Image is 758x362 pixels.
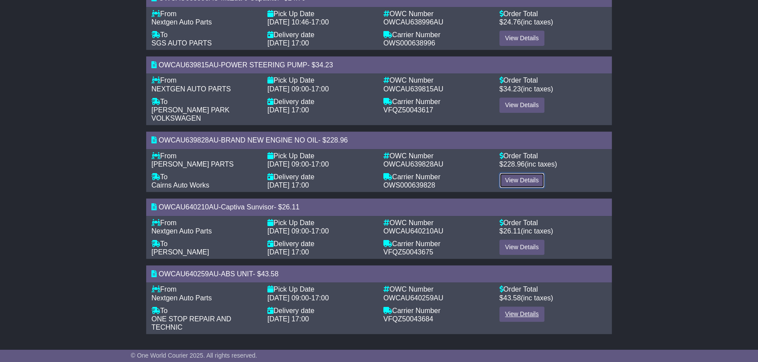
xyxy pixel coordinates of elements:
[499,227,607,235] div: $ (inc taxes)
[499,76,607,84] div: Order Total
[383,240,491,248] div: Carrier Number
[503,85,521,93] span: 34.23
[499,10,607,18] div: Order Total
[499,285,607,293] div: Order Total
[383,97,491,106] div: Carrier Number
[131,352,257,359] span: © One World Courier 2025. All rights reserved.
[383,181,435,189] span: OWS000639828
[383,315,433,323] span: VFQZ50043684
[282,203,299,211] span: 26.11
[267,227,375,235] div: -
[267,181,309,189] span: [DATE] 17:00
[267,173,375,181] div: Delivery date
[151,173,259,181] div: To
[151,106,229,122] span: [PERSON_NAME] PARK VOLKSWAGEN
[151,39,212,47] span: SGS AUTO PARTS
[151,85,231,93] span: NEXTGEN AUTO PARTS
[267,31,375,39] div: Delivery date
[267,160,375,168] div: -
[151,294,212,302] span: Nextgen Auto Parts
[267,248,309,256] span: [DATE] 17:00
[311,160,329,168] span: 17:00
[383,152,491,160] div: OWC Number
[383,160,443,168] span: OWCAU639828AU
[503,227,521,235] span: 26.11
[267,306,375,315] div: Delivery date
[267,227,309,235] span: [DATE] 09:00
[221,136,318,144] span: BRAND NEW ENGINE NO OIL
[261,270,278,278] span: 43.58
[267,18,375,26] div: -
[383,227,443,235] span: OWCAU640210AU
[311,18,329,26] span: 17:00
[146,132,612,149] div: - - $
[267,315,309,323] span: [DATE] 17:00
[326,136,348,144] span: 228.96
[383,31,491,39] div: Carrier Number
[267,152,375,160] div: Pick Up Date
[151,97,259,106] div: To
[267,10,375,18] div: Pick Up Date
[383,294,443,302] span: OWCAU640259AU
[146,198,612,216] div: - - $
[383,85,443,93] span: OWCAU639815AU
[383,10,491,18] div: OWC Number
[499,152,607,160] div: Order Total
[499,85,607,93] div: $ (inc taxes)
[221,61,307,69] span: POWER STEERING PUMP
[267,240,375,248] div: Delivery date
[499,18,607,26] div: $ (inc taxes)
[151,306,259,315] div: To
[499,294,607,302] div: $ (inc taxes)
[316,61,333,69] span: 34.23
[267,106,309,114] span: [DATE] 17:00
[383,39,435,47] span: OWS000638996
[267,39,309,47] span: [DATE] 17:00
[499,97,544,113] a: View Details
[503,18,521,26] span: 24.76
[221,203,274,211] span: Captiva Sunvisor
[267,76,375,84] div: Pick Up Date
[267,219,375,227] div: Pick Up Date
[151,285,259,293] div: From
[383,106,433,114] span: VFQZ50043617
[151,227,212,235] span: Nextgen Auto Parts
[383,248,433,256] span: VFQZ50043675
[311,294,329,302] span: 17:00
[499,240,544,255] a: View Details
[503,160,525,168] span: 228.96
[151,219,259,227] div: From
[158,136,218,144] span: OWCAU639828AU
[146,56,612,73] div: - - $
[503,294,521,302] span: 43.58
[383,76,491,84] div: OWC Number
[499,306,544,322] a: View Details
[146,265,612,282] div: - - $
[383,219,491,227] div: OWC Number
[158,61,218,69] span: OWCAU639815AU
[499,31,544,46] a: View Details
[311,85,329,93] span: 17:00
[267,18,309,26] span: [DATE] 10:46
[151,248,209,256] span: [PERSON_NAME]
[151,181,209,189] span: Cairns Auto Works
[499,173,544,188] a: View Details
[267,294,309,302] span: [DATE] 09:00
[151,18,212,26] span: Nextgen Auto Parts
[267,85,309,93] span: [DATE] 09:00
[499,160,607,168] div: $ (inc taxes)
[158,270,218,278] span: OWCAU640259AU
[221,270,253,278] span: ABS UNIT
[151,240,259,248] div: To
[151,31,259,39] div: To
[267,294,375,302] div: -
[383,285,491,293] div: OWC Number
[267,285,375,293] div: Pick Up Date
[267,85,375,93] div: -
[151,10,259,18] div: From
[158,203,218,211] span: OWCAU640210AU
[311,227,329,235] span: 17:00
[151,315,231,331] span: ONE STOP REPAIR AND TECHNIC
[383,173,491,181] div: Carrier Number
[267,97,375,106] div: Delivery date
